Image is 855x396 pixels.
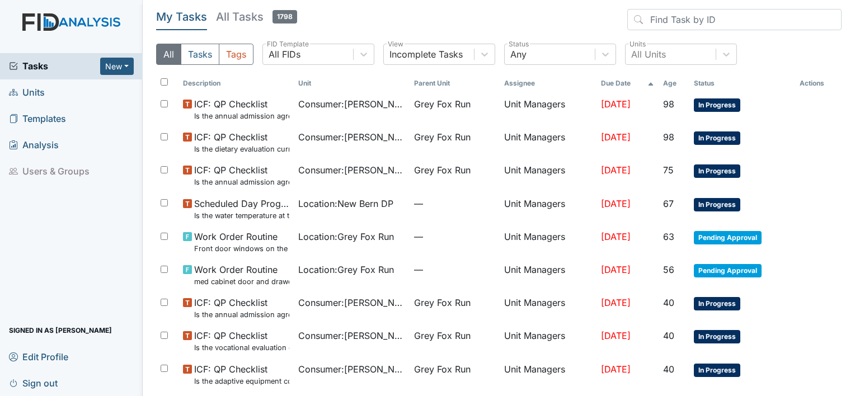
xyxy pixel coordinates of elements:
[298,263,394,276] span: Location : Grey Fox Run
[298,230,394,243] span: Location : Grey Fox Run
[694,364,740,377] span: In Progress
[663,131,674,143] span: 98
[500,225,596,258] td: Unit Managers
[294,74,410,93] th: Toggle SortBy
[178,74,294,93] th: Toggle SortBy
[631,48,666,61] div: All Units
[9,136,59,154] span: Analysis
[689,74,795,93] th: Toggle SortBy
[414,263,495,276] span: —
[500,192,596,225] td: Unit Managers
[194,163,290,187] span: ICF: QP Checklist Is the annual admission agreement current? (document the date in the comment se...
[601,198,631,209] span: [DATE]
[694,131,740,145] span: In Progress
[194,130,290,154] span: ICF: QP Checklist Is the dietary evaluation current? (document the date in the comment section)
[389,48,463,61] div: Incomplete Tasks
[663,164,674,176] span: 75
[601,98,631,110] span: [DATE]
[601,131,631,143] span: [DATE]
[156,9,207,25] h5: My Tasks
[9,84,45,101] span: Units
[194,197,290,221] span: Scheduled Day Program Inspection Is the water temperature at the kitchen sink between 100 to 110 ...
[298,329,405,342] span: Consumer : [PERSON_NAME]
[194,263,290,287] span: Work Order Routine med cabinet door and drawer
[500,126,596,159] td: Unit Managers
[298,163,405,177] span: Consumer : [PERSON_NAME]
[500,258,596,291] td: Unit Managers
[194,177,290,187] small: Is the annual admission agreement current? (document the date in the comment section)
[500,74,596,93] th: Assignee
[663,98,674,110] span: 98
[298,362,405,376] span: Consumer : [PERSON_NAME]
[795,74,842,93] th: Actions
[596,74,659,93] th: Toggle SortBy
[414,296,471,309] span: Grey Fox Run
[216,9,297,25] h5: All Tasks
[194,342,290,353] small: Is the vocational evaluation current? (document the date in the comment section)
[414,197,495,210] span: —
[298,296,405,309] span: Consumer : [PERSON_NAME]
[500,159,596,192] td: Unit Managers
[601,164,631,176] span: [DATE]
[9,374,58,392] span: Sign out
[694,231,762,244] span: Pending Approval
[663,198,674,209] span: 67
[663,264,674,275] span: 56
[156,44,253,65] div: Type filter
[181,44,219,65] button: Tasks
[694,330,740,343] span: In Progress
[663,297,674,308] span: 40
[194,243,290,254] small: Front door windows on the door
[298,97,405,111] span: Consumer : [PERSON_NAME]
[194,97,290,121] span: ICF: QP Checklist Is the annual admission agreement current? (document the date in the comment se...
[219,44,253,65] button: Tags
[414,97,471,111] span: Grey Fox Run
[414,163,471,177] span: Grey Fox Run
[601,297,631,308] span: [DATE]
[663,231,674,242] span: 63
[194,329,290,353] span: ICF: QP Checklist Is the vocational evaluation current? (document the date in the comment section)
[194,309,290,320] small: Is the annual admission agreement current? (document the date in the comment section)
[500,291,596,324] td: Unit Managers
[161,78,168,86] input: Toggle All Rows Selected
[194,144,290,154] small: Is the dietary evaluation current? (document the date in the comment section)
[414,230,495,243] span: —
[694,264,762,277] span: Pending Approval
[510,48,527,61] div: Any
[601,330,631,341] span: [DATE]
[663,364,674,375] span: 40
[194,210,290,221] small: Is the water temperature at the kitchen sink between 100 to 110 degrees?
[273,10,297,23] span: 1798
[694,98,740,112] span: In Progress
[9,348,68,365] span: Edit Profile
[601,264,631,275] span: [DATE]
[194,111,290,121] small: Is the annual admission agreement current? (document the date in the comment section)
[269,48,300,61] div: All FIDs
[410,74,500,93] th: Toggle SortBy
[627,9,842,30] input: Find Task by ID
[298,197,393,210] span: Location : New Bern DP
[194,376,290,386] small: Is the adaptive equipment consent current? (document the date in the comment section)
[659,74,689,93] th: Toggle SortBy
[156,44,181,65] button: All
[100,58,134,75] button: New
[194,276,290,287] small: med cabinet door and drawer
[663,330,674,341] span: 40
[414,362,471,376] span: Grey Fox Run
[694,198,740,211] span: In Progress
[298,130,405,144] span: Consumer : [PERSON_NAME]
[500,358,596,391] td: Unit Managers
[9,110,66,128] span: Templates
[601,231,631,242] span: [DATE]
[414,329,471,342] span: Grey Fox Run
[500,93,596,126] td: Unit Managers
[694,164,740,178] span: In Progress
[194,230,290,254] span: Work Order Routine Front door windows on the door
[194,296,290,320] span: ICF: QP Checklist Is the annual admission agreement current? (document the date in the comment se...
[694,297,740,310] span: In Progress
[500,324,596,357] td: Unit Managers
[194,362,290,386] span: ICF: QP Checklist Is the adaptive equipment consent current? (document the date in the comment se...
[9,322,112,339] span: Signed in as [PERSON_NAME]
[9,59,100,73] a: Tasks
